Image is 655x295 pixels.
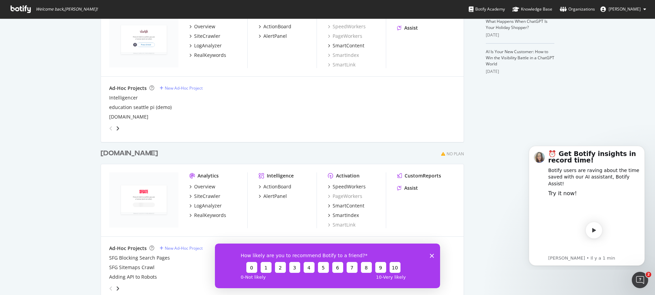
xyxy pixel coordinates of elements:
[447,151,464,157] div: No Plan
[109,94,138,101] a: Intelligencer
[189,52,226,59] a: RealKeywords
[165,85,203,91] div: New Ad-Hoc Project
[595,4,652,15] button: [PERSON_NAME]
[194,212,226,219] div: RealKeywords
[328,42,364,49] a: SmartContent
[404,25,418,31] div: Assist
[189,33,220,40] a: SiteCrawler
[263,183,291,190] div: ActionBoard
[646,272,651,277] span: 2
[106,123,115,134] div: angle-left
[109,245,147,252] div: Ad-Hoc Projects
[259,33,287,40] a: AlertPanel
[267,172,294,179] div: Intelligence
[194,193,220,200] div: SiteCrawler
[109,274,157,280] a: Adding API to Robots
[328,23,366,30] div: SpeedWorkers
[106,283,115,294] div: angle-left
[165,245,203,251] div: New Ad-Hoc Project
[109,113,148,120] a: [DOMAIN_NAME]
[333,212,359,219] div: SmartIndex
[109,85,147,92] div: Ad-Hoc Projects
[36,6,98,12] span: Welcome back, [PERSON_NAME] !
[189,23,215,30] a: Overview
[109,12,178,67] img: weekand.com
[328,221,355,228] a: SmartLink
[328,183,366,190] a: SpeedWorkers
[189,202,222,209] a: LogAnalyzer
[328,61,355,68] a: SmartLink
[194,183,215,190] div: Overview
[397,185,418,191] a: Assist
[160,245,203,251] a: New Ad-Hoc Project
[333,42,364,49] div: SmartContent
[259,193,287,200] a: AlertPanel
[189,42,222,49] a: LogAnalyzer
[189,183,215,190] a: Overview
[486,49,554,67] a: AI Is Your New Customer: How to Win the Visibility Battle in a ChatGPT World
[486,68,554,75] div: [DATE]
[109,254,170,261] a: SFG Blocking Search Pages
[194,202,222,209] div: LogAnalyzer
[259,23,291,30] a: ActionBoard
[486,32,554,38] div: [DATE]
[189,212,226,219] a: RealKeywords
[189,193,220,200] a: SiteCrawler
[109,264,155,271] a: SFG Sitemaps Crawl
[632,272,648,288] iframe: Intercom live chat
[101,149,161,158] a: [DOMAIN_NAME]
[333,183,366,190] div: SpeedWorkers
[263,23,291,30] div: ActionBoard
[198,172,219,179] div: Analytics
[115,285,120,292] div: angle-right
[328,33,362,40] a: PageWorkers
[194,52,226,59] div: RealKeywords
[194,23,215,30] div: Overview
[397,25,418,31] a: Assist
[263,193,287,200] div: AlertPanel
[397,172,441,179] a: CustomReports
[194,42,222,49] div: LogAnalyzer
[160,85,203,91] a: New Ad-Hoc Project
[328,202,364,209] a: SmartContent
[109,104,172,111] a: education seattle pi (demo)
[333,202,364,209] div: SmartContent
[336,172,360,179] div: Activation
[328,212,359,219] a: SmartIndex
[263,33,287,40] div: AlertPanel
[101,149,158,158] div: [DOMAIN_NAME]
[609,6,641,12] span: Chris Preovolos
[109,172,178,228] img: sfgate.com
[328,52,359,59] a: SmartIndex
